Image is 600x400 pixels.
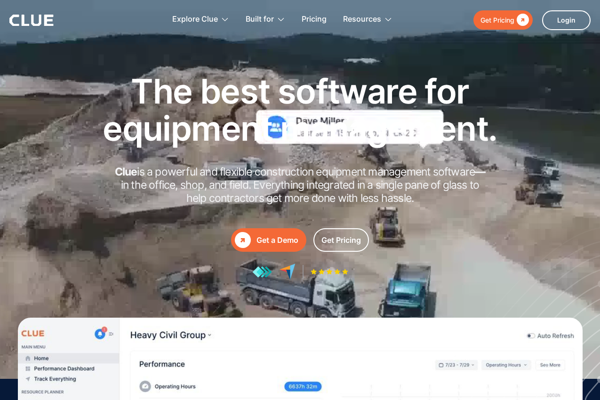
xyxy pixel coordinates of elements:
[475,165,485,178] strong: —
[112,166,488,205] h2: is a powerful and flexible construction equipment management software in the office, shop, and fi...
[473,10,533,30] a: Get Pricing
[343,5,381,34] div: Resources
[88,72,512,147] h1: The best software for equipment management.
[246,5,274,34] div: Built for
[514,14,529,26] div: 
[115,165,137,178] strong: Clue
[321,234,361,246] div: Get Pricing
[231,228,306,252] a: Get a Demo
[256,234,298,246] div: Get a Demo
[252,266,272,278] img: reviews at getapp
[480,14,514,26] div: Get Pricing
[172,5,218,34] div: Explore Clue
[313,228,369,252] a: Get Pricing
[311,269,348,275] img: Five-star rating icon
[542,10,591,30] a: Login
[235,232,251,248] div: 
[279,264,296,280] img: reviews at capterra
[302,5,327,34] a: Pricing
